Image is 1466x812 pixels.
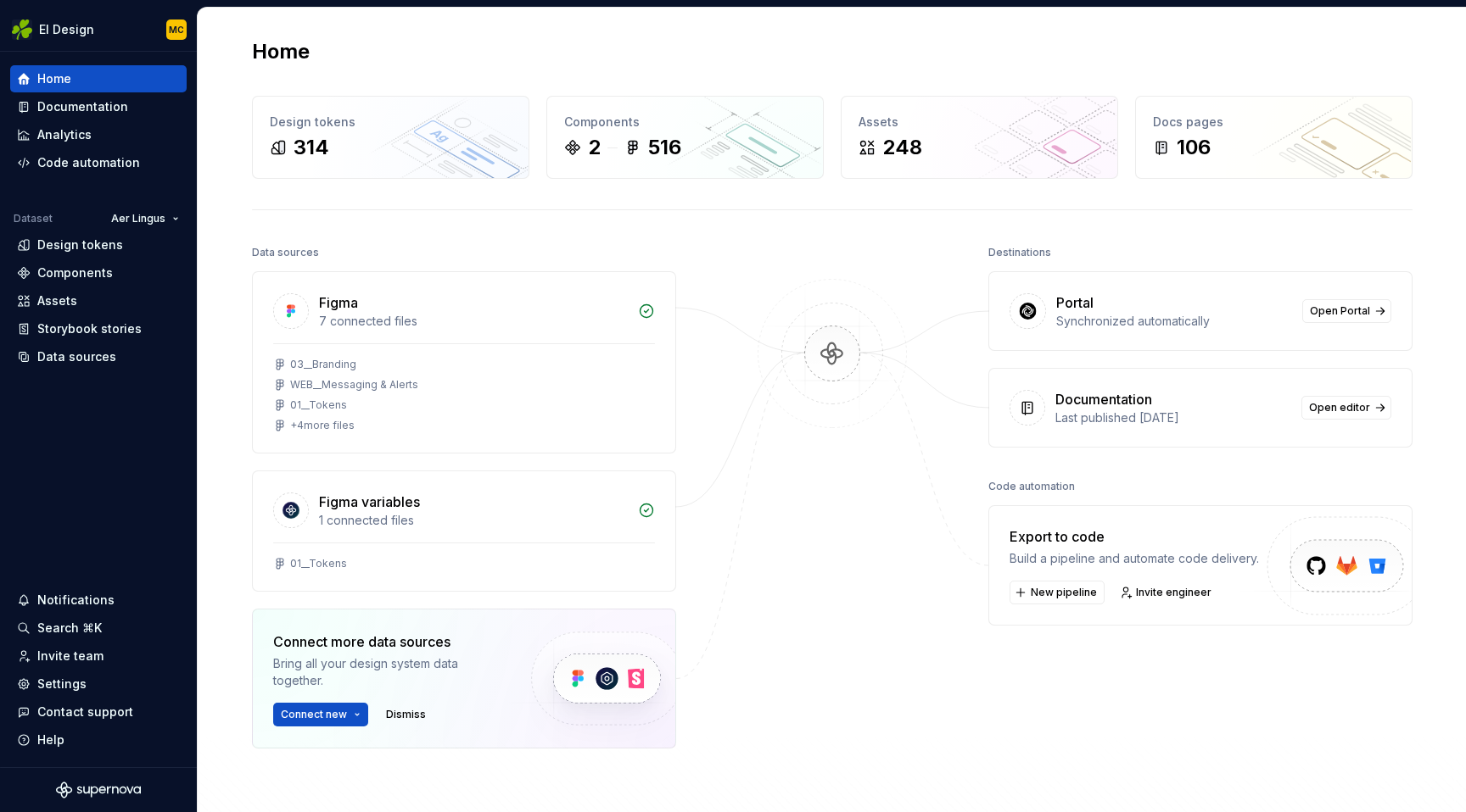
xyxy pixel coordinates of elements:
a: Invite engineer [1115,581,1219,604]
button: New pipeline [1010,581,1105,604]
div: Analytics [37,126,92,143]
div: 248 [882,134,922,161]
div: Destinations [988,241,1051,264]
span: Invite engineer [1136,586,1211,599]
span: New pipeline [1031,586,1097,599]
a: Open editor [1301,396,1391,420]
svg: Supernova Logo [56,781,141,798]
a: Docs pages106 [1135,96,1413,179]
div: Search ⌘K [37,620,102,637]
div: Figma [319,292,358,313]
div: Components [37,264,113,281]
div: Settings [37,676,87,692]
div: Documentation [37,98,128,115]
div: 01__Tokens [290,557,347,570]
div: Storybook stories [37,320,142,337]
button: Aer Lingus [104,207,187,231]
div: Components [564,114,806,131]
a: Assets248 [841,96,1118,179]
div: EI Design [39,21,94,38]
div: Data sources [37,348,116,365]
button: Notifications [10,587,187,614]
div: 7 connected files [319,313,628,330]
a: Assets [10,287,187,314]
div: 2 [588,134,601,161]
a: Design tokens [10,231,187,259]
div: Documentation [1055,389,1152,409]
div: WEB__Messaging & Alerts [290,378,418,392]
button: Help [10,726,187,754]
a: Components [10,259,187,286]
span: Open Portal [1310,304,1370,318]
div: Invite team [37,648,104,665]
div: Home [37,70,71,87]
a: Storybook stories [10,315,187,342]
a: Components2516 [546,96,824,179]
div: Last published [DATE] [1055,409,1291,426]
div: Build a pipeline and automate code delivery. [1010,550,1259,567]
div: Figma variables [319,492,420,512]
div: 314 [294,134,329,161]
a: Invite team [10,642,187,670]
span: Aer Lingus [111,212,165,225]
div: 516 [648,134,681,161]
div: Docs pages [1153,114,1395,131]
button: Connect new [273,703,368,726]
button: EI DesignMC [3,11,193,47]
span: Dismiss [386,708,426,721]
div: Assets [859,114,1100,131]
button: Contact support [10,698,187,726]
h2: Home [252,38,310,65]
div: Assets [37,292,77,309]
div: Contact support [37,704,133,720]
div: Bring all your design system data together. [273,655,502,689]
a: Figma7 connected files03__BrandingWEB__Messaging & Alerts01__Tokens+4more files [252,271,676,453]
div: Notifications [37,592,115,609]
div: 1 connected files [319,512,628,529]
div: Data sources [252,241,319,264]
div: Design tokens [37,236,123,253]
div: + 4 more files [290,419,355,432]
div: Connect more data sources [273,631,502,652]
div: Code automation [37,154,140,171]
a: Documentation [10,93,187,120]
span: Open editor [1309,401,1370,414]
button: Search ⌘K [10,615,187,642]
a: Figma variables1 connected files01__Tokens [252,470,676,592]
button: Dismiss [378,703,434,726]
div: 106 [1177,134,1211,161]
a: Design tokens314 [252,96,529,179]
div: Dataset [14,212,53,225]
div: Design tokens [270,114,512,131]
a: Data sources [10,343,187,370]
a: Open Portal [1302,299,1391,323]
a: Code automation [10,149,187,176]
a: Settings [10,670,187,698]
div: MC [169,23,184,36]
div: Synchronized automatically [1056,313,1292,330]
img: 56b5df98-d96d-4d7e-807c-0afdf3bdaefa.png [12,19,32,40]
div: Portal [1056,292,1094,313]
div: Help [37,731,64,748]
div: 03__Branding [290,358,356,371]
div: 01__Tokens [290,398,347,412]
div: Export to code [1010,526,1259,547]
div: Code automation [988,475,1075,498]
a: Analytics [10,121,187,148]
span: Connect new [281,708,347,721]
a: Home [10,65,187,92]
